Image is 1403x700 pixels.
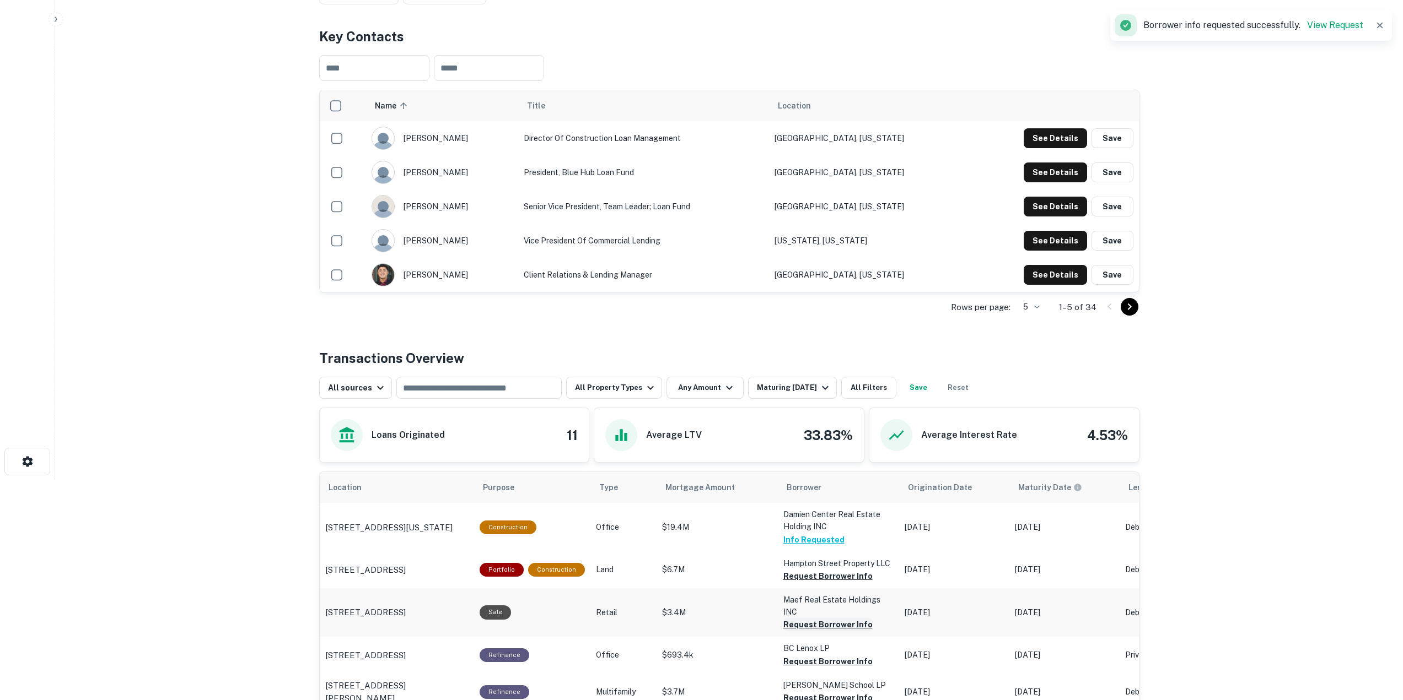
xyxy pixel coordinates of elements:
button: Reset [940,377,976,399]
p: Damien Center Real Estate Holding INC [783,508,894,533]
span: Type [599,481,632,494]
th: Type [590,472,657,503]
p: 1–5 of 34 [1059,301,1096,314]
p: $3.4M [662,607,772,618]
div: [PERSON_NAME] [372,263,513,286]
div: This loan purpose was for refinancing [480,648,529,662]
th: Borrower [778,472,899,503]
p: [DATE] [1015,686,1114,698]
th: Location [769,90,968,121]
th: Title [518,90,769,121]
div: All sources [328,381,387,394]
a: [STREET_ADDRESS][US_STATE] [325,521,469,534]
div: [PERSON_NAME] [372,229,513,252]
div: This loan purpose was for construction [480,520,536,534]
p: $3.7M [662,686,772,698]
h4: Key Contacts [319,26,1139,46]
div: This loan purpose was for construction [528,563,585,577]
td: Vice President of Commercial Lending [518,224,769,258]
p: $693.4k [662,649,772,661]
p: Maef Real Estate Holdings INC [783,594,894,618]
a: [STREET_ADDRESS] [325,606,469,619]
p: Debt Fund [1125,564,1213,576]
button: Maturing [DATE] [748,377,837,399]
button: Go to next page [1121,298,1138,316]
a: View Request [1307,20,1363,30]
th: Mortgage Amount [657,472,778,503]
button: See Details [1024,231,1087,251]
h4: 33.83% [804,425,853,445]
h6: Average LTV [646,428,702,442]
button: All Filters [841,377,896,399]
p: Hampton Street Property LLC [783,557,894,569]
a: [STREET_ADDRESS] [325,649,469,662]
td: [GEOGRAPHIC_DATA], [US_STATE] [769,189,968,224]
img: 9c8pery4andzj6ohjkjp54ma2 [372,127,394,149]
button: Save [1092,265,1133,285]
p: [STREET_ADDRESS] [325,563,406,577]
p: [STREET_ADDRESS][US_STATE] [325,521,453,534]
p: Retail [596,607,651,618]
p: Rows per page: [951,301,1010,314]
img: 9c8pery4andzj6ohjkjp54ma2 [372,161,394,183]
div: [PERSON_NAME] [372,127,513,150]
h4: 11 [567,425,578,445]
td: Client Relations & Lending Manager [518,258,769,292]
p: Office [596,522,651,533]
span: Lender Type [1128,481,1175,494]
button: Save [1092,128,1133,148]
button: All sources [319,377,392,399]
h4: 4.53% [1087,425,1128,445]
button: All Property Types [566,377,662,399]
div: [PERSON_NAME] [372,195,513,218]
th: Purpose [474,472,590,503]
div: This is a portfolio loan with 4 properties [480,563,524,577]
th: Location [320,472,474,503]
span: Location [329,481,376,494]
p: BC Lenox LP [783,642,894,654]
div: Maturing [DATE] [757,381,832,394]
th: Lender Type [1120,472,1219,503]
button: See Details [1024,162,1087,182]
div: scrollable content [320,90,1139,292]
p: [DATE] [1015,649,1114,661]
button: See Details [1024,265,1087,285]
h4: Transactions Overview [319,348,464,368]
td: [GEOGRAPHIC_DATA], [US_STATE] [769,155,968,189]
p: Land [596,564,651,576]
p: [DATE] [905,607,1004,618]
th: Maturity dates displayed may be estimated. Please contact the lender for the most accurate maturi... [1009,472,1120,503]
span: Origination Date [908,481,986,494]
a: [STREET_ADDRESS] [325,563,469,577]
span: Maturity dates displayed may be estimated. Please contact the lender for the most accurate maturi... [1018,481,1096,493]
td: [GEOGRAPHIC_DATA], [US_STATE] [769,121,968,155]
span: Borrower [787,481,821,494]
p: [DATE] [905,649,1004,661]
p: $19.4M [662,522,772,533]
p: [DATE] [905,564,1004,576]
img: 9c8pery4andzj6ohjkjp54ma2 [372,230,394,252]
div: 5 [1015,299,1041,315]
p: $6.7M [662,564,772,576]
button: Save your search to get updates of matches that match your search criteria. [901,377,936,399]
div: [PERSON_NAME] [372,161,513,184]
iframe: Chat Widget [1348,612,1403,665]
p: [STREET_ADDRESS] [325,649,406,662]
button: Request Borrower Info [783,618,873,631]
div: Sale [480,605,511,619]
img: 1522852134119 [372,264,394,286]
td: Director of Construction Loan Management [518,121,769,155]
p: [PERSON_NAME] School LP [783,679,894,691]
span: Location [778,99,811,112]
button: Info Requested [783,533,845,546]
p: Debt Fund [1125,686,1213,698]
p: Office [596,649,651,661]
p: [DATE] [1015,564,1114,576]
td: President, Blue Hub Loan Fund [518,155,769,189]
td: [US_STATE], [US_STATE] [769,224,968,258]
td: Senior Vice President, Team Leader; Loan Fund [518,189,769,224]
h6: Maturity Date [1018,481,1071,493]
p: [DATE] [1015,607,1114,618]
span: Purpose [483,481,529,494]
